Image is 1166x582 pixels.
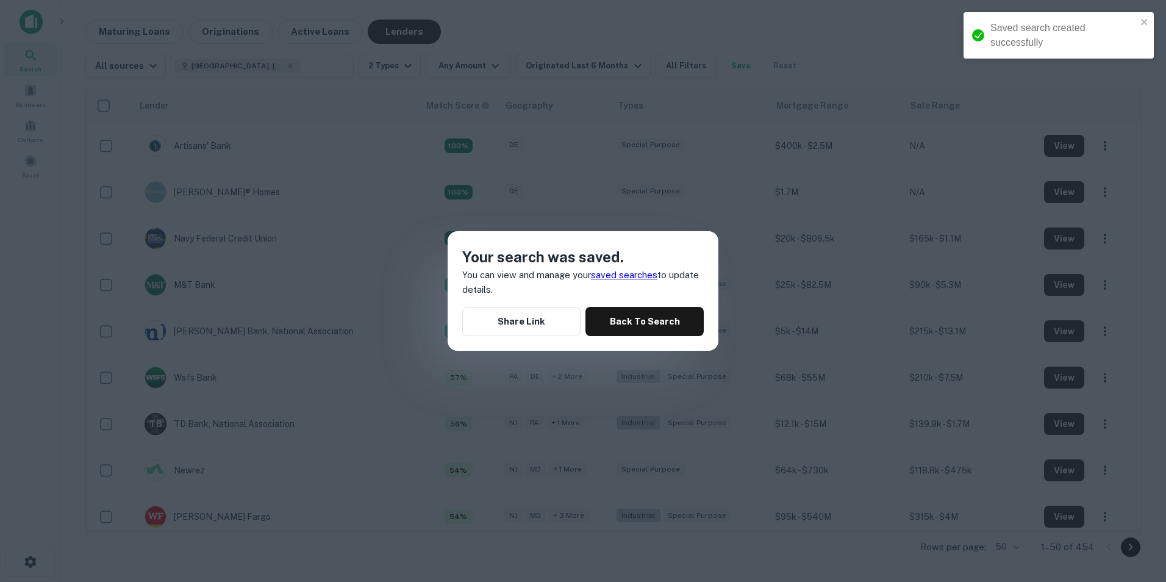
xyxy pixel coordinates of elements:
a: saved searches [591,270,657,280]
iframe: Chat Widget [1105,484,1166,543]
h4: Your search was saved. [462,246,704,268]
div: Saved search created successfully [990,21,1137,50]
button: Share Link [462,307,581,336]
button: Back To Search [585,307,704,336]
button: close [1140,17,1149,29]
p: You can view and manage your to update details. [462,268,704,296]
